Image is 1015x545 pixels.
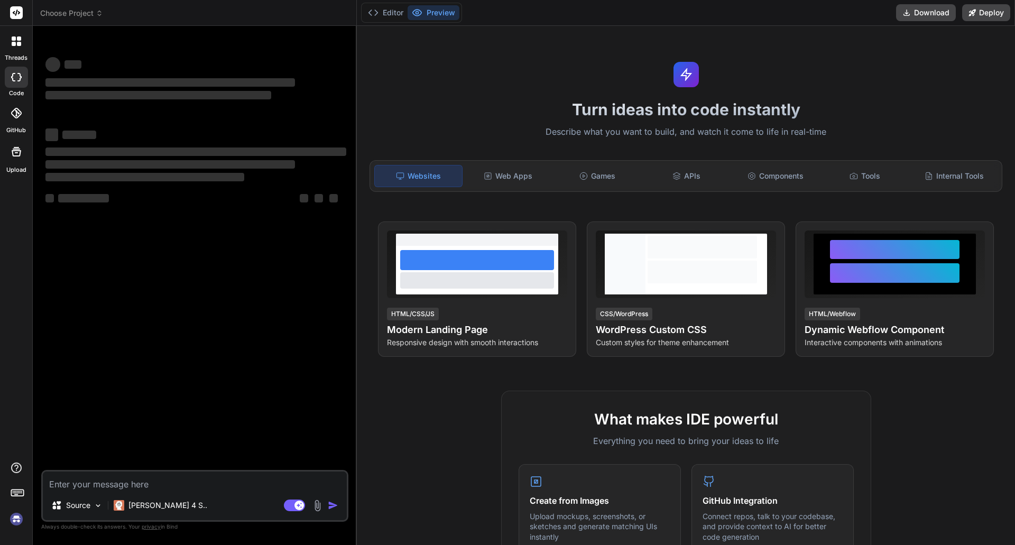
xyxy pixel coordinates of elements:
span: ‌ [315,194,323,202]
h4: Dynamic Webflow Component [805,322,985,337]
label: threads [5,53,27,62]
span: ‌ [45,78,295,87]
div: Internal Tools [910,165,998,187]
p: Upload mockups, screenshots, or sketches and generate matching UIs instantly [530,511,670,542]
button: Deploy [962,4,1010,21]
span: ‌ [62,131,96,139]
span: privacy [142,523,161,530]
img: icon [328,500,338,511]
span: Choose Project [40,8,103,19]
button: Preview [408,5,459,20]
h4: Modern Landing Page [387,322,567,337]
p: Responsive design with smooth interactions [387,337,567,348]
span: ‌ [45,91,271,99]
div: Tools [822,165,909,187]
p: Interactive components with animations [805,337,985,348]
div: HTML/CSS/JS [387,308,439,320]
img: Pick Models [94,501,103,510]
label: Upload [6,165,26,174]
span: ‌ [45,160,295,169]
p: Describe what you want to build, and watch it come to life in real-time [363,125,1009,139]
div: Games [554,165,641,187]
p: Connect repos, talk to your codebase, and provide context to AI for better code generation [703,511,843,542]
h4: GitHub Integration [703,494,843,507]
span: ‌ [45,194,54,202]
h2: What makes IDE powerful [519,408,854,430]
span: ‌ [45,57,60,72]
p: Source [66,500,90,511]
span: ‌ [300,194,308,202]
h4: WordPress Custom CSS [596,322,776,337]
h4: Create from Images [530,494,670,507]
img: attachment [311,500,324,512]
span: ‌ [45,147,346,156]
span: ‌ [329,194,338,202]
label: code [9,89,24,98]
span: ‌ [58,194,109,202]
div: HTML/Webflow [805,308,860,320]
div: Web Apps [465,165,552,187]
div: APIs [643,165,730,187]
h1: Turn ideas into code instantly [363,100,1009,119]
label: GitHub [6,126,26,135]
div: Components [732,165,819,187]
img: signin [7,510,25,528]
span: ‌ [45,128,58,141]
button: Download [896,4,956,21]
p: [PERSON_NAME] 4 S.. [128,500,207,511]
span: ‌ [45,173,244,181]
p: Custom styles for theme enhancement [596,337,776,348]
div: Websites [374,165,463,187]
div: CSS/WordPress [596,308,652,320]
p: Always double-check its answers. Your in Bind [41,522,348,532]
p: Everything you need to bring your ideas to life [519,435,854,447]
img: Claude 4 Sonnet [114,500,124,511]
button: Editor [364,5,408,20]
span: ‌ [64,60,81,69]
